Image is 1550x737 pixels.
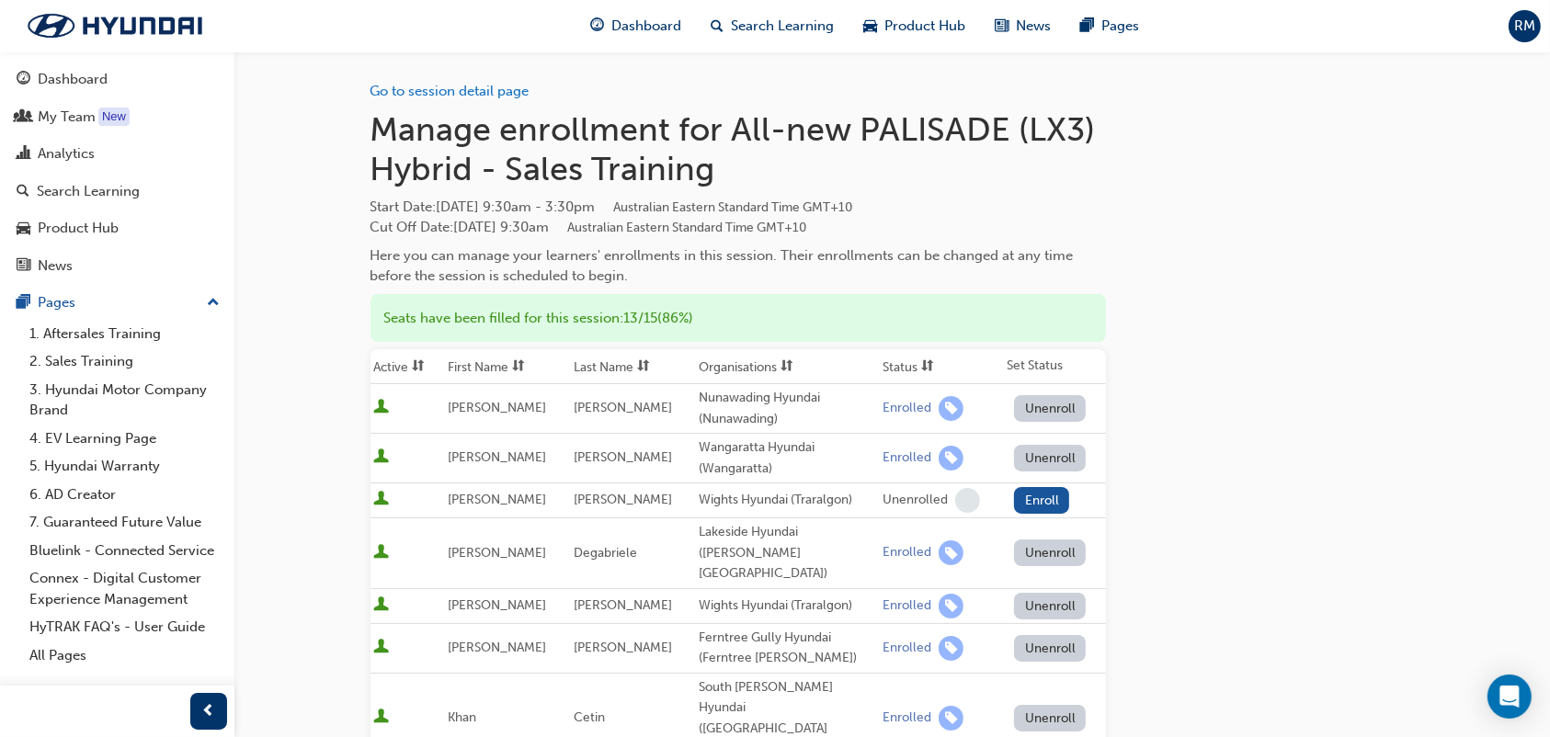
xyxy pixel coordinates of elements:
[1014,487,1069,514] button: Enroll
[38,107,96,128] div: My Team
[879,349,1003,384] th: Toggle SortBy
[939,396,963,421] span: learningRecordVerb_ENROLL-icon
[637,359,650,375] span: sorting-icon
[22,425,227,453] a: 4. EV Learning Page
[980,7,1066,45] a: news-iconNews
[7,249,227,283] a: News
[939,540,963,565] span: learningRecordVerb_ENROLL-icon
[611,16,681,37] span: Dashboard
[448,492,546,507] span: [PERSON_NAME]
[695,349,879,384] th: Toggle SortBy
[22,641,227,670] a: All Pages
[374,491,390,509] span: User is active
[512,359,525,375] span: sorting-icon
[955,488,980,513] span: learningRecordVerb_NONE-icon
[38,292,75,313] div: Pages
[22,537,227,565] a: Bluelink - Connected Service
[17,72,30,88] span: guage-icon
[939,636,963,661] span: learningRecordVerb_ENROLL-icon
[1016,16,1051,37] span: News
[448,545,546,561] span: [PERSON_NAME]
[1514,16,1535,37] span: RM
[7,286,227,320] button: Pages
[883,640,931,657] div: Enrolled
[22,564,227,613] a: Connex - Digital Customer Experience Management
[711,15,724,38] span: search-icon
[22,481,227,509] a: 6. AD Creator
[370,245,1106,287] div: Here you can manage your learners' enrollments in this session. Their enrollments can be changed ...
[1014,395,1086,422] button: Unenroll
[17,109,30,126] span: people-icon
[570,349,695,384] th: Toggle SortBy
[202,700,216,723] span: prev-icon
[939,446,963,471] span: learningRecordVerb_ENROLL-icon
[696,7,849,45] a: search-iconSearch Learning
[574,640,672,655] span: [PERSON_NAME]
[38,143,95,164] div: Analytics
[883,709,931,727] div: Enrolled
[37,181,140,202] div: Search Learning
[22,376,227,425] a: 3. Hyundai Motor Company Brand
[1014,635,1086,662] button: Unenroll
[7,211,227,245] a: Product Hub
[7,62,227,96] a: Dashboard
[939,706,963,731] span: learningRecordVerb_ENROLL-icon
[17,258,30,275] span: news-icon
[568,220,807,235] span: Australian Eastern Standard Time GMT+10
[374,544,390,562] span: User is active
[22,320,227,348] a: 1. Aftersales Training
[207,291,220,315] span: up-icon
[38,218,119,239] div: Product Hub
[374,639,390,657] span: User is active
[413,359,426,375] span: sorting-icon
[38,255,73,277] div: News
[374,596,390,615] span: User is active
[574,597,672,613] span: [PERSON_NAME]
[17,184,29,200] span: search-icon
[370,294,1106,343] div: Seats have been filled for this session : 13 / 15 ( 86% )
[849,7,980,45] a: car-iconProduct Hub
[883,544,931,561] div: Enrolled
[7,175,227,209] a: Search Learning
[939,594,963,618] span: learningRecordVerb_ENROLL-icon
[699,628,875,669] div: Ferntree Gully Hyundai (Ferntree [PERSON_NAME])
[1509,10,1541,42] button: RM
[614,199,853,215] span: Australian Eastern Standard Time GMT+10
[699,595,875,617] div: Wights Hyundai (Traralgon)
[370,109,1106,189] h1: Manage enrollment for All-new PALISADE (LX3) Hybrid - Sales Training
[883,492,948,509] div: Unenrolled
[22,613,227,641] a: HyTRAK FAQ's - User Guide
[1014,593,1086,619] button: Unenroll
[370,349,445,384] th: Toggle SortBy
[574,492,672,507] span: [PERSON_NAME]
[576,7,696,45] a: guage-iconDashboard
[883,597,931,615] div: Enrolled
[444,349,569,384] th: Toggle SortBy
[448,400,546,415] span: [PERSON_NAME]
[921,359,934,375] span: sorting-icon
[370,219,807,235] span: Cut Off Date : [DATE] 9:30am
[699,522,875,584] div: Lakeside Hyundai ([PERSON_NAME][GEOGRAPHIC_DATA])
[22,347,227,376] a: 2. Sales Training
[437,198,853,215] span: [DATE] 9:30am - 3:30pm
[9,6,221,45] a: Trak
[883,449,931,467] div: Enrolled
[22,508,227,537] a: 7. Guaranteed Future Value
[7,137,227,171] a: Analytics
[574,449,672,465] span: [PERSON_NAME]
[863,15,877,38] span: car-icon
[781,359,793,375] span: sorting-icon
[7,59,227,286] button: DashboardMy TeamAnalyticsSearch LearningProduct HubNews
[374,448,390,467] span: User is active
[1487,675,1532,719] div: Open Intercom Messenger
[883,400,931,417] div: Enrolled
[370,197,1106,218] span: Start Date :
[448,640,546,655] span: [PERSON_NAME]
[374,399,390,417] span: User is active
[574,545,637,561] span: Degabriele
[448,597,546,613] span: [PERSON_NAME]
[370,83,530,99] a: Go to session detail page
[699,437,875,479] div: Wangaratta Hyundai (Wangaratta)
[590,15,604,38] span: guage-icon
